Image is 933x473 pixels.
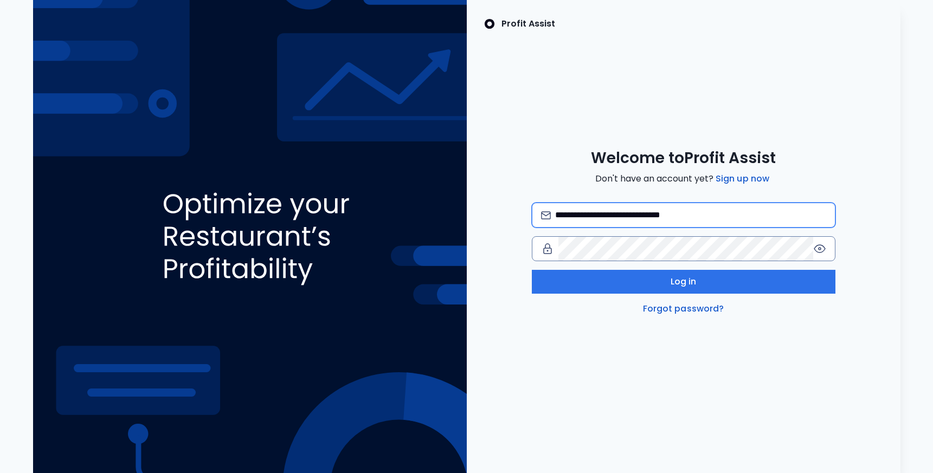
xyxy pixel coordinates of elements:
[595,172,771,185] span: Don't have an account yet?
[532,270,835,294] button: Log in
[501,17,555,30] p: Profit Assist
[641,302,726,315] a: Forgot password?
[591,148,776,168] span: Welcome to Profit Assist
[713,172,771,185] a: Sign up now
[541,211,551,219] img: email
[671,275,697,288] span: Log in
[484,17,495,30] img: SpotOn Logo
